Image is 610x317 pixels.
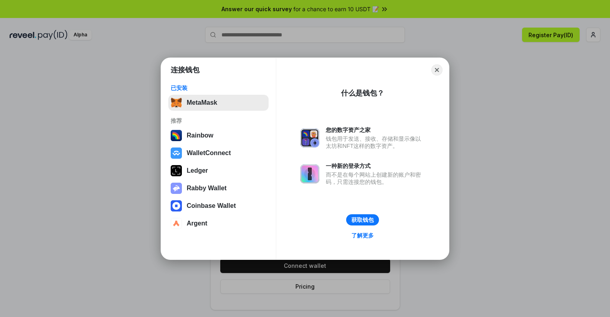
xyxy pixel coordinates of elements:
h1: 连接钱包 [171,65,199,75]
button: Rabby Wallet [168,180,269,196]
button: 获取钱包 [346,214,379,225]
div: 您的数字资产之家 [326,126,425,134]
img: svg+xml,%3Csvg%20width%3D%2228%22%20height%3D%2228%22%20viewBox%3D%220%200%2028%2028%22%20fill%3D... [171,200,182,211]
div: 已安装 [171,84,266,92]
img: svg+xml,%3Csvg%20xmlns%3D%22http%3A%2F%2Fwww.w3.org%2F2000%2Fsvg%22%20width%3D%2228%22%20height%3... [171,165,182,176]
div: Coinbase Wallet [187,202,236,209]
button: Ledger [168,163,269,179]
div: 推荐 [171,117,266,124]
div: Rainbow [187,132,213,139]
div: 钱包用于发送、接收、存储和显示像以太坊和NFT这样的数字资产。 [326,135,425,150]
div: Rabby Wallet [187,185,227,192]
div: 了解更多 [351,232,374,239]
img: svg+xml,%3Csvg%20xmlns%3D%22http%3A%2F%2Fwww.w3.org%2F2000%2Fsvg%22%20fill%3D%22none%22%20viewBox... [171,183,182,194]
img: svg+xml,%3Csvg%20xmlns%3D%22http%3A%2F%2Fwww.w3.org%2F2000%2Fsvg%22%20fill%3D%22none%22%20viewBox... [300,128,319,148]
div: Ledger [187,167,208,174]
a: 了解更多 [347,230,379,241]
div: WalletConnect [187,150,231,157]
button: Argent [168,215,269,231]
img: svg+xml,%3Csvg%20width%3D%2228%22%20height%3D%2228%22%20viewBox%3D%220%200%2028%2028%22%20fill%3D... [171,218,182,229]
button: Coinbase Wallet [168,198,269,214]
div: 一种新的登录方式 [326,162,425,169]
img: svg+xml,%3Csvg%20fill%3D%22none%22%20height%3D%2233%22%20viewBox%3D%220%200%2035%2033%22%20width%... [171,97,182,108]
button: Close [431,64,443,76]
img: svg+xml,%3Csvg%20width%3D%22120%22%20height%3D%22120%22%20viewBox%3D%220%200%20120%20120%22%20fil... [171,130,182,141]
div: Argent [187,220,207,227]
img: svg+xml,%3Csvg%20width%3D%2228%22%20height%3D%2228%22%20viewBox%3D%220%200%2028%2028%22%20fill%3D... [171,148,182,159]
div: MetaMask [187,99,217,106]
div: 获取钱包 [351,216,374,223]
div: 而不是在每个网站上创建新的账户和密码，只需连接您的钱包。 [326,171,425,185]
div: 什么是钱包？ [341,88,384,98]
button: MetaMask [168,95,269,111]
button: WalletConnect [168,145,269,161]
button: Rainbow [168,128,269,144]
img: svg+xml,%3Csvg%20xmlns%3D%22http%3A%2F%2Fwww.w3.org%2F2000%2Fsvg%22%20fill%3D%22none%22%20viewBox... [300,164,319,183]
